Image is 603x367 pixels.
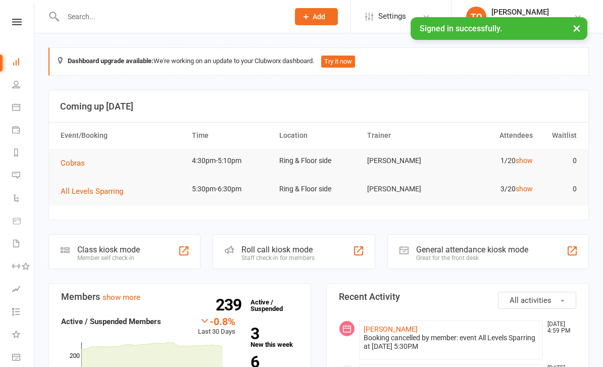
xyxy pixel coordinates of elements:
button: All activities [498,292,576,309]
div: Class kiosk mode [77,245,140,254]
div: TO [466,7,486,27]
button: All Levels Sparring [61,185,130,197]
a: People [12,74,35,97]
a: What's New [12,324,35,347]
th: Location [275,123,362,148]
td: [PERSON_NAME] [363,177,450,201]
button: Cobras [61,157,92,169]
a: Dashboard [12,51,35,74]
th: Trainer [363,123,450,148]
a: Reports [12,142,35,165]
span: Settings [378,5,406,28]
strong: 3 [250,326,294,341]
strong: Active / Suspended Members [61,317,161,326]
div: Great for the front desk [416,254,528,261]
th: Event/Booking [56,123,187,148]
th: Waitlist [537,123,581,148]
td: 4:30pm-5:10pm [187,149,275,173]
div: Last 30 Days [198,316,235,337]
div: Booking cancelled by member: event All Levels Sparring at [DATE] 5:30PM [364,334,538,351]
td: 0 [537,177,581,201]
a: 3New this week [250,326,298,348]
strong: 239 [216,297,245,312]
button: × [568,17,586,39]
div: Snake pit gym [491,17,549,26]
td: 5:30pm-6:30pm [187,177,275,201]
a: 239Active / Suspended [245,291,290,320]
td: [PERSON_NAME] [363,149,450,173]
a: [PERSON_NAME] [364,325,418,333]
span: Cobras [61,159,85,168]
div: -0.8% [198,316,235,327]
a: Calendar [12,97,35,120]
a: Payments [12,120,35,142]
h3: Coming up [DATE] [60,101,577,112]
td: Ring & Floor side [275,149,362,173]
span: All Levels Sparring [61,187,123,196]
td: Ring & Floor side [275,177,362,201]
h3: Members [61,292,298,302]
div: Roll call kiosk mode [241,245,315,254]
div: Staff check-in for members [241,254,315,261]
th: Time [187,123,275,148]
button: Try it now [321,56,355,68]
td: 3/20 [450,177,537,201]
h3: Recent Activity [339,292,576,302]
input: Search... [60,10,282,24]
a: show [516,156,533,165]
div: We're working on an update to your Clubworx dashboard. [48,47,589,76]
button: Add [295,8,338,25]
div: [PERSON_NAME] [491,8,549,17]
time: [DATE] 4:59 PM [542,321,576,334]
a: show more [103,293,140,302]
a: show [516,185,533,193]
th: Attendees [450,123,537,148]
td: 0 [537,149,581,173]
span: All activities [510,296,551,305]
span: Signed in successfully. [420,24,502,33]
div: General attendance kiosk mode [416,245,528,254]
strong: Dashboard upgrade available: [68,57,154,65]
span: Add [313,13,325,21]
a: Product Sales [12,211,35,233]
div: Member self check-in [77,254,140,261]
a: Assessments [12,279,35,301]
td: 1/20 [450,149,537,173]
